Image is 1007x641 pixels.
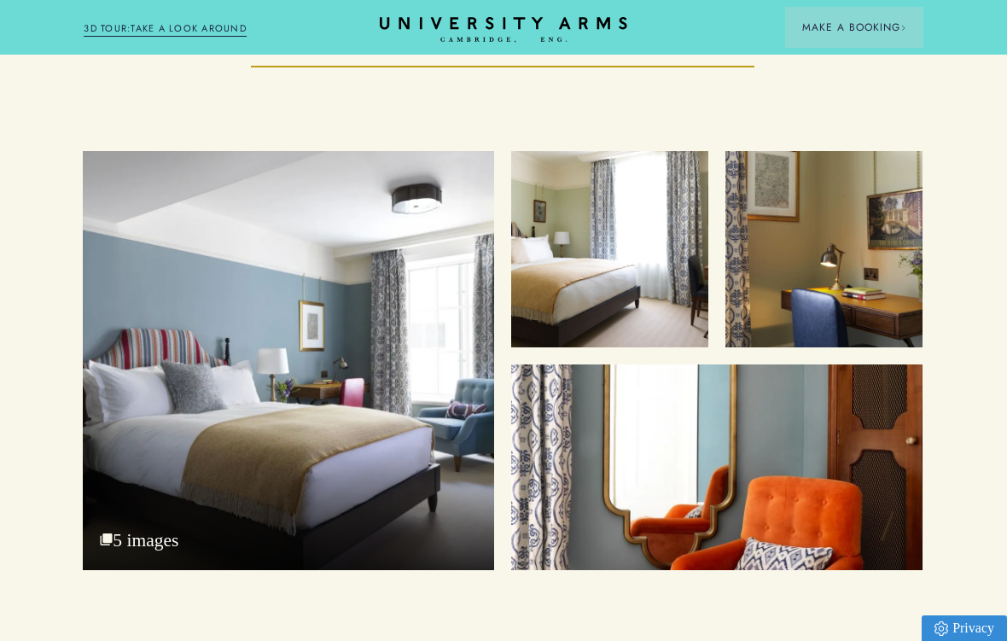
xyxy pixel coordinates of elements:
img: Privacy [934,621,948,636]
img: Arrow icon [900,25,906,31]
a: Privacy [922,615,1007,641]
a: Home [380,17,627,44]
span: Make a Booking [802,20,906,35]
a: 3D TOUR:TAKE A LOOK AROUND [84,21,247,37]
button: Make a BookingArrow icon [785,7,923,48]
